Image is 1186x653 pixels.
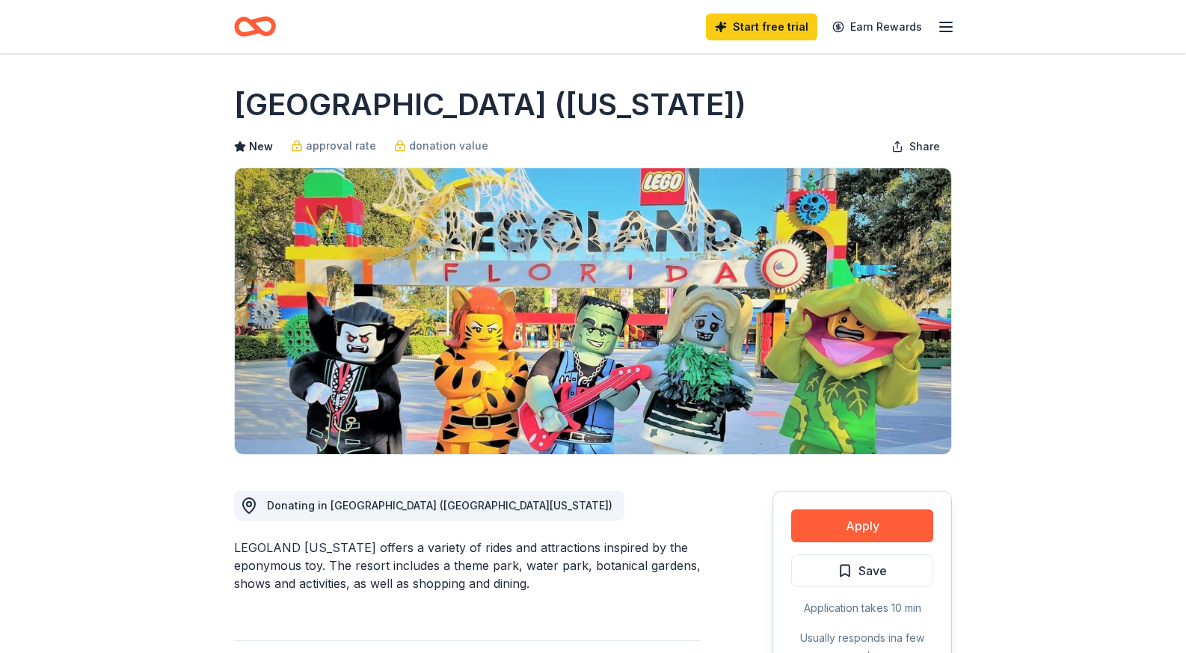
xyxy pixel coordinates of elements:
div: LEGOLAND [US_STATE] offers a variety of rides and attractions inspired by the eponymous toy. The ... [234,539,701,592]
a: Start free trial [706,13,817,40]
a: approval rate [291,137,376,155]
span: Donating in [GEOGRAPHIC_DATA] ([GEOGRAPHIC_DATA][US_STATE]) [267,499,612,512]
button: Share [879,132,952,162]
button: Save [791,554,933,587]
img: Image for LEGOLAND Resort (Florida) [235,168,951,454]
span: approval rate [306,137,376,155]
span: New [249,138,273,156]
div: Application takes 10 min [791,599,933,617]
span: Share [909,138,940,156]
button: Apply [791,509,933,542]
a: donation value [394,137,488,155]
h1: [GEOGRAPHIC_DATA] ([US_STATE]) [234,84,746,126]
a: Home [234,9,276,44]
span: donation value [409,137,488,155]
span: Save [858,561,887,580]
a: Earn Rewards [823,13,931,40]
